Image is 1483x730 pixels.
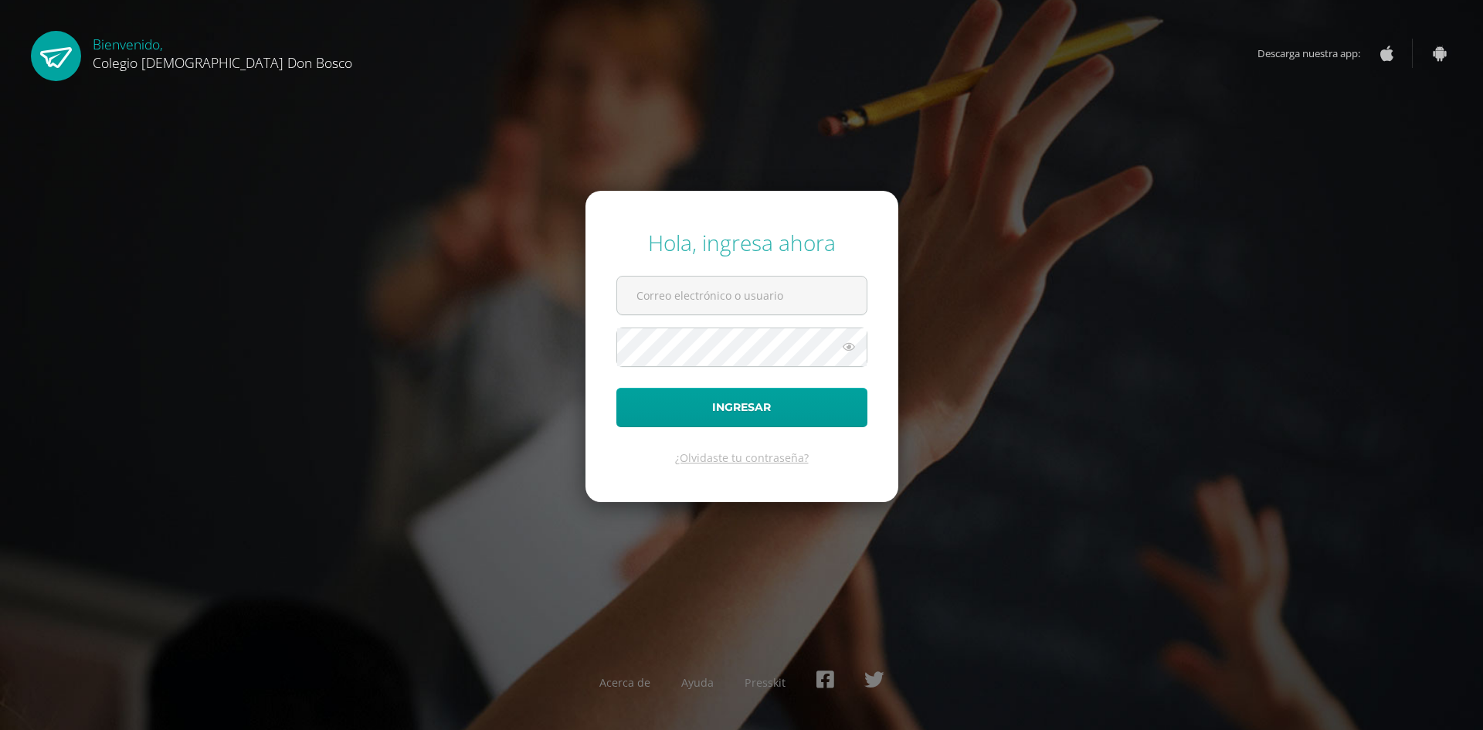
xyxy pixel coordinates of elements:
[675,450,808,465] a: ¿Olvidaste tu contraseña?
[682,675,714,690] a: Ayuda
[600,675,651,690] a: Acerca de
[93,31,352,72] div: Bienvenido,
[617,277,867,314] input: Correo electrónico o usuario
[1257,39,1376,68] span: Descarga nuestra app:
[616,228,867,257] div: Hola, ingresa ahora
[616,388,867,427] button: Ingresar
[93,53,352,72] span: Colegio [DEMOGRAPHIC_DATA] Don Bosco
[745,675,786,690] a: Presskit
